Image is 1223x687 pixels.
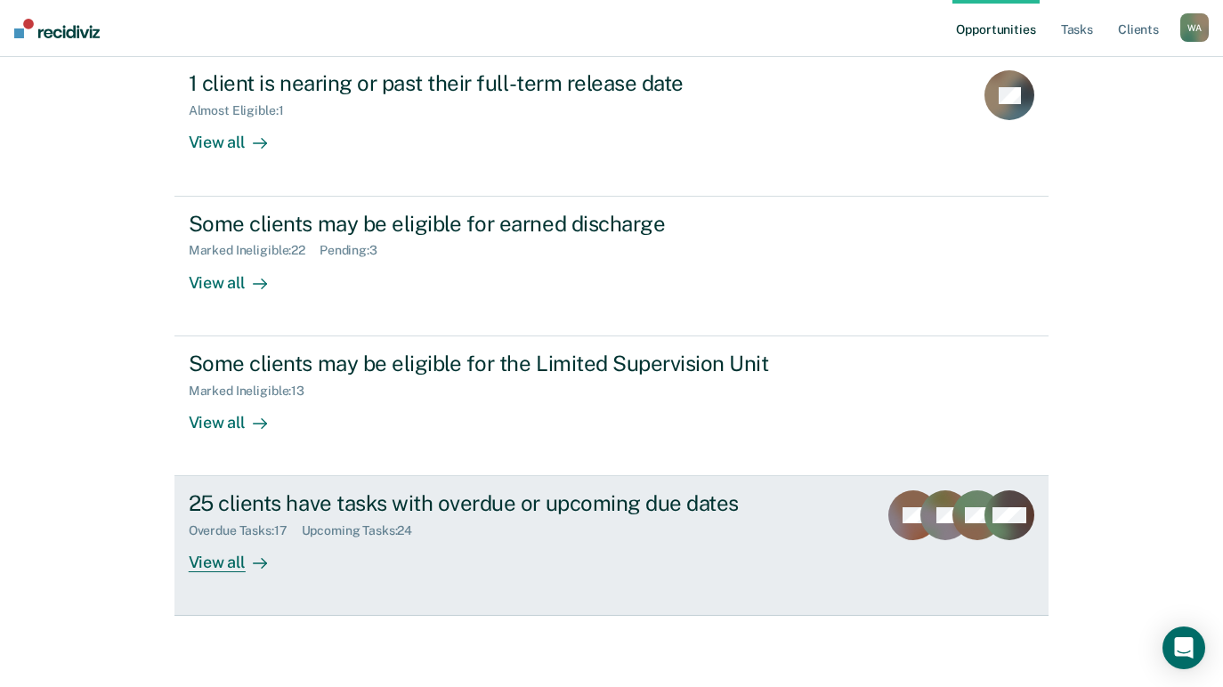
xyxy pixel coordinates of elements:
[189,538,288,573] div: View all
[189,103,298,118] div: Almost Eligible : 1
[189,258,288,293] div: View all
[1162,626,1205,669] div: Open Intercom Messenger
[174,55,1049,196] a: 1 client is nearing or past their full-term release dateAlmost Eligible:1View all
[189,384,319,399] div: Marked Ineligible : 13
[189,523,302,538] div: Overdue Tasks : 17
[189,70,814,96] div: 1 client is nearing or past their full-term release date
[1180,13,1209,42] div: W A
[14,19,100,38] img: Recidiviz
[174,336,1049,476] a: Some clients may be eligible for the Limited Supervision UnitMarked Ineligible:13View all
[320,243,392,258] div: Pending : 3
[189,351,814,376] div: Some clients may be eligible for the Limited Supervision Unit
[189,243,320,258] div: Marked Ineligible : 22
[302,523,427,538] div: Upcoming Tasks : 24
[1180,13,1209,42] button: WA
[189,118,288,153] div: View all
[189,211,814,237] div: Some clients may be eligible for earned discharge
[189,490,814,516] div: 25 clients have tasks with overdue or upcoming due dates
[174,197,1049,336] a: Some clients may be eligible for earned dischargeMarked Ineligible:22Pending:3View all
[174,476,1049,616] a: 25 clients have tasks with overdue or upcoming due datesOverdue Tasks:17Upcoming Tasks:24View all
[189,398,288,432] div: View all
